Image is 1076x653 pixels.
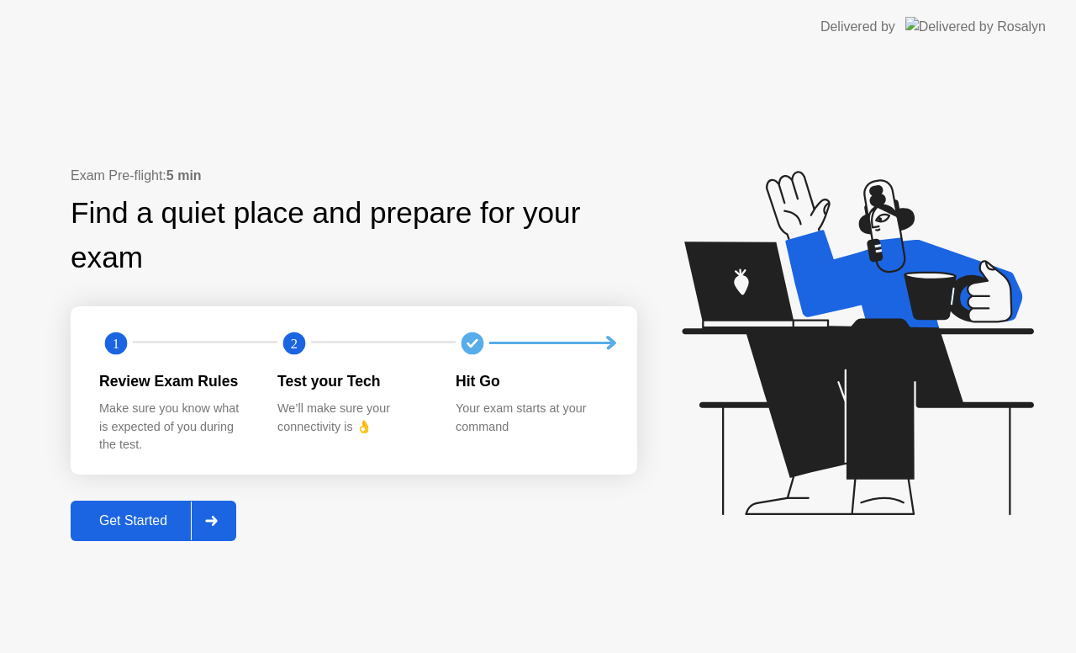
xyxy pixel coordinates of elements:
div: Make sure you know what is expected of you during the test. [99,400,251,454]
div: Delivered by [820,17,895,37]
div: Review Exam Rules [99,370,251,392]
div: Find a quiet place and prepare for your exam [71,191,637,280]
div: Exam Pre-flight: [71,166,637,186]
text: 1 [113,335,119,351]
div: Get Started [76,513,191,528]
text: 2 [291,335,298,351]
div: Your exam starts at your command [456,400,607,436]
div: Hit Go [456,370,607,392]
div: Test your Tech [277,370,429,392]
b: 5 min [166,168,202,183]
button: Get Started [71,501,236,541]
img: Delivered by Rosalyn [905,17,1046,36]
div: We’ll make sure your connectivity is 👌 [277,400,429,436]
